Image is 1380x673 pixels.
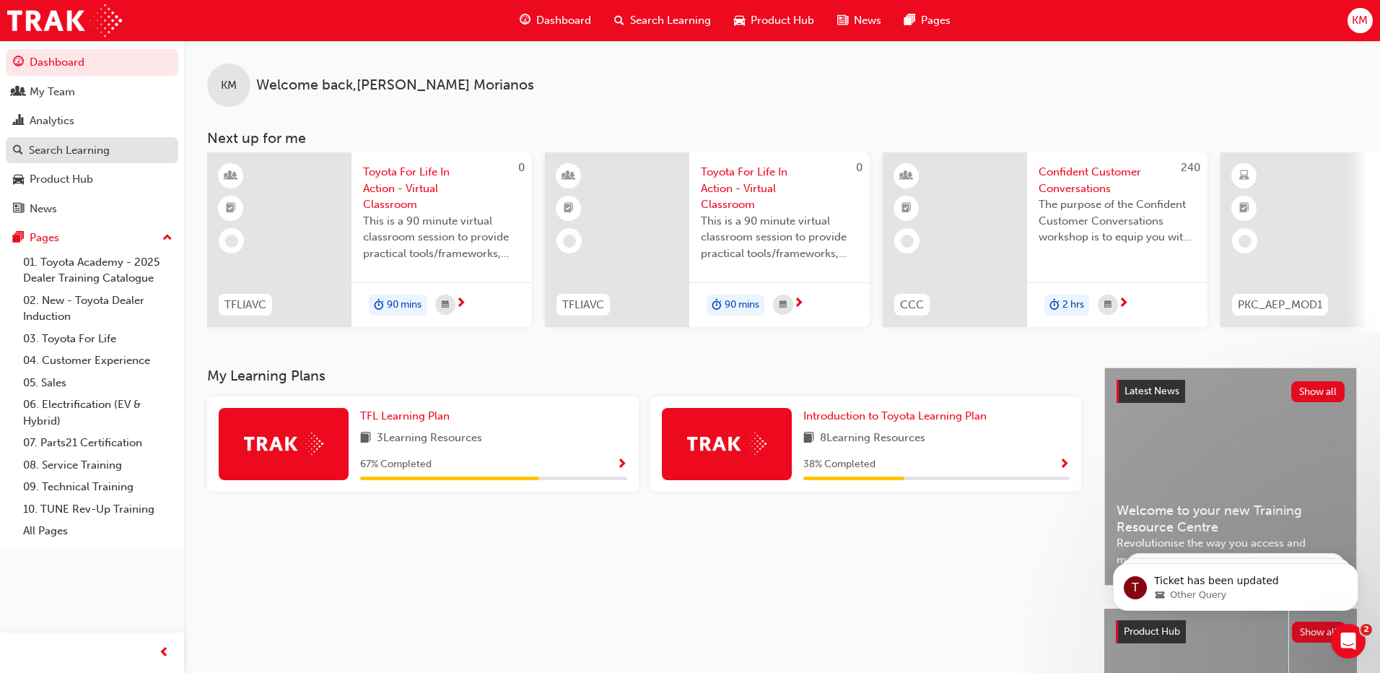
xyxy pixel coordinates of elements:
span: booktick-icon [564,199,574,218]
a: car-iconProduct Hub [722,6,826,35]
a: 02. New - Toyota Dealer Induction [17,290,178,328]
a: All Pages [17,520,178,542]
a: 04. Customer Experience [17,349,178,372]
span: pages-icon [13,232,24,245]
span: learningResourceType_INSTRUCTOR_LED-icon [901,167,912,186]
a: Product Hub [6,166,178,193]
a: TFL Learning Plan [360,408,455,425]
span: 240 [1181,161,1200,174]
span: 90 mins [725,297,759,313]
div: Analytics [30,113,74,129]
a: 0TFLIAVCToyota For Life In Action - Virtual ClassroomThis is a 90 minute virtual classroom sessio... [207,152,532,327]
div: Pages [30,230,59,246]
a: pages-iconPages [893,6,962,35]
span: news-icon [13,203,24,216]
img: Trak [687,433,767,455]
span: learningResourceType_ELEARNING-icon [1239,167,1249,186]
div: News [30,201,57,217]
h3: Next up for me [184,130,1380,147]
span: Confident Customer Conversations [1039,164,1196,196]
span: TFLIAVC [562,297,604,313]
span: PKC_AEP_MOD1 [1238,297,1322,313]
a: 01. Toyota Academy - 2025 Dealer Training Catalogue [17,251,178,290]
span: calendar-icon [779,296,787,314]
button: Show Progress [1059,456,1070,474]
span: Welcome back , [PERSON_NAME] Morianos [256,77,534,94]
a: search-iconSearch Learning [603,6,722,35]
span: learningResourceType_INSTRUCTOR_LED-icon [564,167,574,186]
span: 2 [1361,624,1372,635]
button: DashboardMy TeamAnalyticsSearch LearningProduct HubNews [6,46,178,225]
span: people-icon [13,86,24,99]
a: 06. Electrification (EV & Hybrid) [17,394,178,432]
span: Toyota For Life In Action - Virtual Classroom [363,164,520,213]
a: News [6,196,178,222]
span: This is a 90 minute virtual classroom session to provide practical tools/frameworks, behaviours a... [363,213,520,262]
a: 03. Toyota For Life [17,328,178,350]
span: duration-icon [712,296,722,315]
span: learningRecordVerb_NONE-icon [1239,235,1252,248]
span: 8 Learning Resources [820,430,925,448]
span: booktick-icon [226,199,236,218]
span: car-icon [734,12,745,30]
span: 0 [518,161,525,174]
span: car-icon [13,173,24,186]
span: guage-icon [13,56,24,69]
span: book-icon [360,430,371,448]
span: Show Progress [616,459,627,472]
span: calendar-icon [1104,296,1112,314]
button: Pages [6,225,178,251]
span: learningRecordVerb_NONE-icon [901,235,914,248]
span: next-icon [455,298,466,311]
span: Product Hub [751,12,814,29]
a: 240CCCConfident Customer ConversationsThe purpose of the Confident Customer Conversations worksho... [883,152,1207,327]
a: news-iconNews [826,6,893,35]
span: search-icon [13,144,23,157]
span: 38 % Completed [803,456,875,473]
span: next-icon [1118,298,1129,311]
span: 67 % Completed [360,456,432,473]
iframe: Intercom notifications message [1091,533,1380,634]
span: 2 hrs [1062,297,1084,313]
span: search-icon [614,12,624,30]
span: booktick-icon [1239,199,1249,218]
span: Pages [921,12,951,29]
span: Introduction to Toyota Learning Plan [803,409,987,422]
span: learningRecordVerb_NONE-icon [225,235,238,248]
span: News [854,12,881,29]
span: Dashboard [536,12,591,29]
span: chart-icon [13,115,24,128]
a: 0TFLIAVCToyota For Life In Action - Virtual ClassroomThis is a 90 minute virtual classroom sessio... [545,152,870,327]
a: guage-iconDashboard [508,6,603,35]
img: Trak [7,4,122,37]
img: Trak [244,433,323,455]
span: Toyota For Life In Action - Virtual Classroom [701,164,858,213]
a: My Team [6,79,178,105]
a: 10. TUNE Rev-Up Training [17,498,178,521]
span: calendar-icon [442,296,449,314]
span: Latest News [1124,385,1179,397]
span: TFL Learning Plan [360,409,450,422]
a: Introduction to Toyota Learning Plan [803,408,992,425]
span: Show Progress [1059,459,1070,472]
a: Latest NewsShow all [1117,380,1345,403]
span: learningResourceType_INSTRUCTOR_LED-icon [226,167,236,186]
span: duration-icon [374,296,384,315]
span: KM [1352,12,1368,29]
a: 05. Sales [17,372,178,394]
span: duration-icon [1049,296,1060,315]
span: The purpose of the Confident Customer Conversations workshop is to equip you with tools to commun... [1039,196,1196,246]
button: Show Progress [616,456,627,474]
span: news-icon [837,12,848,30]
span: CCC [900,297,924,313]
a: Latest NewsShow allWelcome to your new Training Resource CentreRevolutionise the way you access a... [1104,368,1357,586]
span: guage-icon [520,12,530,30]
div: Product Hub [30,171,93,188]
span: Search Learning [630,12,711,29]
span: learningRecordVerb_NONE-icon [563,235,576,248]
